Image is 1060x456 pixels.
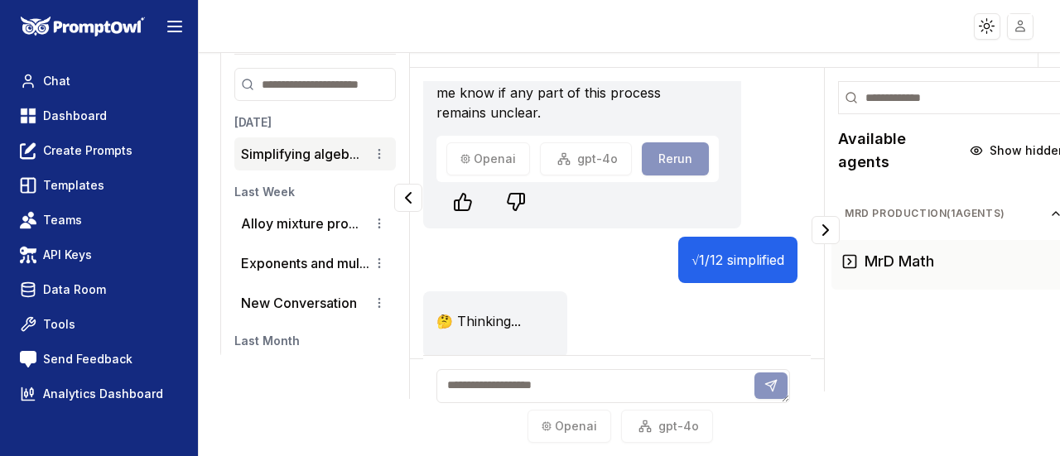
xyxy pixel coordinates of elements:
[436,63,695,122] p: Thank you for your patience! Please let me know if any part of this process remains unclear.
[865,250,934,273] h3: MrD Math
[234,114,396,131] h3: [DATE]
[369,293,389,313] button: Conversation options
[13,379,185,409] a: Analytics Dashboard
[43,108,107,124] span: Dashboard
[691,250,784,270] p: √1/12 simplified
[13,275,185,305] a: Data Room
[241,362,364,382] button: Math error genera...
[13,170,185,200] a: Templates
[13,310,185,339] a: Tools
[812,216,840,244] button: Collapse panel
[845,207,1049,220] span: MrD Production ( 1 agents)
[20,351,36,367] img: feedback
[234,333,396,349] h3: Last Month
[1009,14,1033,38] img: placeholder-user.jpg
[43,316,75,333] span: Tools
[241,144,359,164] button: Simplifying algeb...
[838,127,960,174] h2: Available agents
[43,142,132,159] span: Create Prompts
[43,247,92,263] span: API Keys
[43,386,163,402] span: Analytics Dashboard
[241,214,359,233] button: Alloy mixture pro...
[394,184,422,212] button: Collapse panel
[369,214,389,233] button: Conversation options
[13,240,185,270] a: API Keys
[43,281,106,298] span: Data Room
[13,66,185,96] a: Chat
[241,253,369,273] button: Exponents and mul...
[13,101,185,131] a: Dashboard
[234,184,396,200] h3: Last Week
[43,351,132,367] span: Send Feedback
[43,212,82,228] span: Teams
[43,177,104,194] span: Templates
[43,73,70,89] span: Chat
[369,144,389,164] button: Conversation options
[13,136,185,166] a: Create Prompts
[369,362,389,382] button: Conversation options
[436,311,521,331] p: 🤔 Thinking...
[13,344,185,374] a: Send Feedback
[13,205,185,235] a: Teams
[241,293,357,313] p: New Conversation
[369,253,389,273] button: Conversation options
[21,17,145,37] img: PromptOwl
